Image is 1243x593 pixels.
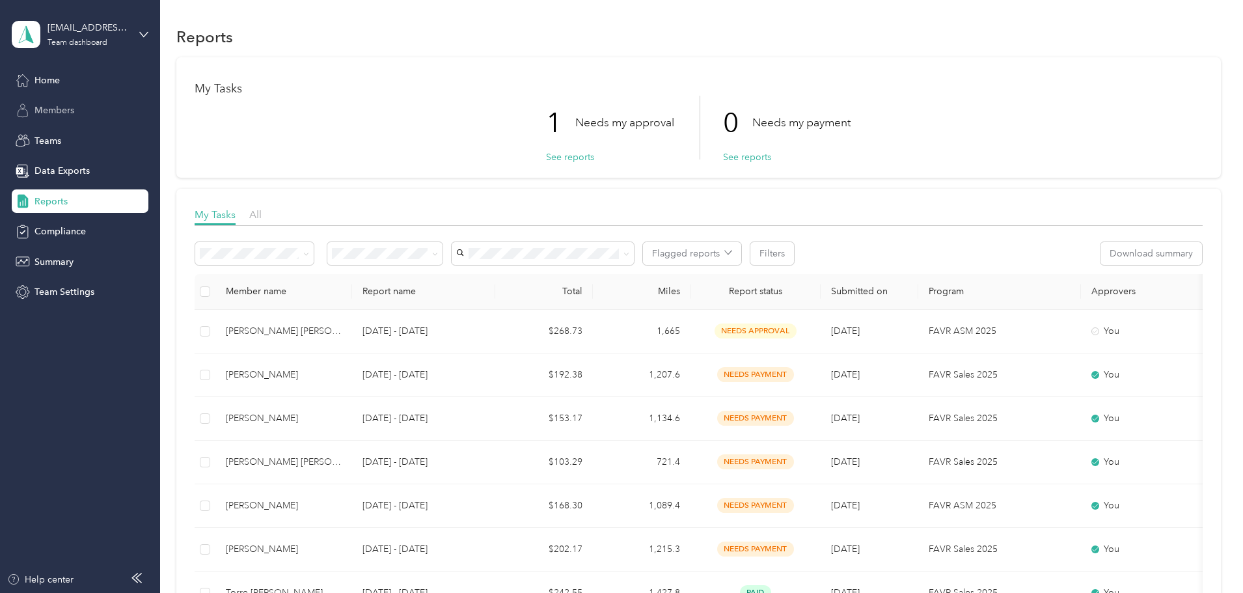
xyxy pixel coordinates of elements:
[226,455,342,469] div: [PERSON_NAME] [PERSON_NAME]
[195,82,1203,96] h1: My Tasks
[723,96,752,150] p: 0
[929,411,1071,426] p: FAVR Sales 2025
[717,454,794,469] span: needs payment
[715,324,797,338] span: needs approval
[362,542,485,557] p: [DATE] - [DATE]
[717,498,794,513] span: needs payment
[717,367,794,382] span: needs payment
[1170,520,1243,593] iframe: Everlance-gr Chat Button Frame
[752,115,851,131] p: Needs my payment
[750,242,794,265] button: Filters
[929,455,1071,469] p: FAVR Sales 2025
[1091,455,1201,469] div: You
[362,411,485,426] p: [DATE] - [DATE]
[48,21,129,34] div: [EMAIL_ADDRESS][DOMAIN_NAME]
[717,411,794,426] span: needs payment
[929,499,1071,513] p: FAVR ASM 2025
[1100,242,1202,265] button: Download summary
[918,274,1081,310] th: Program
[176,30,233,44] h1: Reports
[575,115,674,131] p: Needs my approval
[495,397,593,441] td: $153.17
[7,573,74,586] button: Help center
[1091,368,1201,382] div: You
[34,134,61,148] span: Teams
[831,500,860,511] span: [DATE]
[226,368,342,382] div: [PERSON_NAME]
[918,310,1081,353] td: FAVR ASM 2025
[362,499,485,513] p: [DATE] - [DATE]
[495,484,593,528] td: $168.30
[226,411,342,426] div: [PERSON_NAME]
[1091,499,1201,513] div: You
[195,208,236,221] span: My Tasks
[918,484,1081,528] td: FAVR ASM 2025
[701,286,810,297] span: Report status
[546,150,594,164] button: See reports
[593,310,690,353] td: 1,665
[495,353,593,397] td: $192.38
[362,368,485,382] p: [DATE] - [DATE]
[831,369,860,380] span: [DATE]
[226,324,342,338] div: [PERSON_NAME] [PERSON_NAME]
[226,542,342,557] div: [PERSON_NAME]
[831,456,860,467] span: [DATE]
[831,413,860,424] span: [DATE]
[593,353,690,397] td: 1,207.6
[226,499,342,513] div: [PERSON_NAME]
[918,528,1081,572] td: FAVR Sales 2025
[593,484,690,528] td: 1,089.4
[352,274,495,310] th: Report name
[48,39,107,47] div: Team dashboard
[215,274,352,310] th: Member name
[1081,274,1211,310] th: Approvers
[1091,324,1201,338] div: You
[34,285,94,299] span: Team Settings
[918,397,1081,441] td: FAVR Sales 2025
[249,208,262,221] span: All
[929,542,1071,557] p: FAVR Sales 2025
[603,286,680,297] div: Miles
[929,368,1071,382] p: FAVR Sales 2025
[506,286,582,297] div: Total
[34,225,86,238] span: Compliance
[362,455,485,469] p: [DATE] - [DATE]
[717,542,794,557] span: needs payment
[34,195,68,208] span: Reports
[495,528,593,572] td: $202.17
[831,325,860,337] span: [DATE]
[821,274,918,310] th: Submitted on
[1091,542,1201,557] div: You
[593,397,690,441] td: 1,134.6
[918,441,1081,484] td: FAVR Sales 2025
[546,96,575,150] p: 1
[831,544,860,555] span: [DATE]
[34,103,74,117] span: Members
[362,324,485,338] p: [DATE] - [DATE]
[34,164,90,178] span: Data Exports
[929,324,1071,338] p: FAVR ASM 2025
[1091,411,1201,426] div: You
[593,441,690,484] td: 721.4
[593,528,690,572] td: 1,215.3
[918,353,1081,397] td: FAVR Sales 2025
[34,74,60,87] span: Home
[226,286,342,297] div: Member name
[643,242,741,265] button: Flagged reports
[495,310,593,353] td: $268.73
[495,441,593,484] td: $103.29
[34,255,74,269] span: Summary
[723,150,771,164] button: See reports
